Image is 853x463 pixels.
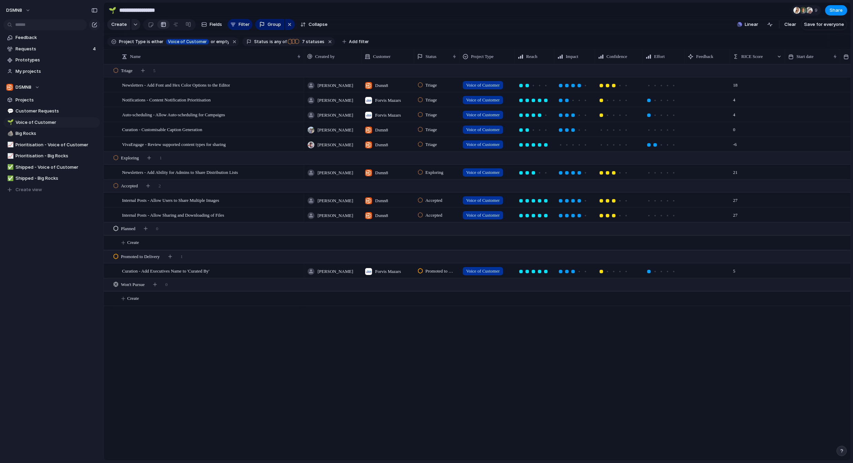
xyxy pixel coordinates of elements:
[16,68,98,75] span: My projects
[425,111,437,118] span: Triage
[782,19,799,30] button: Clear
[107,19,130,30] button: Create
[239,21,250,28] span: Filter
[16,46,91,52] span: Requests
[3,82,100,92] button: DSMN8
[7,107,12,115] div: 💬
[111,21,127,28] span: Create
[318,169,353,176] span: [PERSON_NAME]
[255,19,284,30] button: Group
[375,112,401,119] span: Forvis Mazars
[309,21,328,28] span: Collapse
[7,130,12,138] div: 🪨
[6,164,13,171] button: ✅
[16,57,98,63] span: Prototypes
[606,53,627,60] span: Confidence
[375,141,388,148] span: Dsmn8
[318,141,353,148] span: [PERSON_NAME]
[318,268,353,275] span: [PERSON_NAME]
[730,137,740,148] span: -6
[375,169,388,176] span: Dsmn8
[109,6,116,15] div: 🌱
[16,175,98,182] span: Shipped - Big Rocks
[466,111,500,118] span: Voice of Customer
[121,281,145,288] span: Won't Pursue
[471,53,494,60] span: Project Type
[159,183,161,189] span: 2
[815,7,820,14] span: 9
[745,21,758,28] span: Linear
[425,197,442,204] span: Accepted
[730,108,738,118] span: 4
[425,53,436,60] span: Status
[7,118,12,126] div: 🌱
[7,152,12,160] div: 📈
[6,141,13,148] button: 📈
[107,5,118,16] button: 🌱
[318,127,353,134] span: [PERSON_NAME]
[254,39,268,45] span: Status
[199,19,225,30] button: Fields
[3,95,100,105] a: Projects
[425,212,442,219] span: Accepted
[318,97,353,104] span: [PERSON_NAME]
[3,173,100,184] a: ✅Shipped - Big Rocks
[300,39,324,45] span: statuses
[165,281,168,288] span: 0
[466,141,500,148] span: Voice of Customer
[425,268,454,275] span: Promoted to Delivery
[16,130,98,137] span: Big Rocks
[122,81,230,89] span: Newsletters - Add Font and Hex Color Options to the Editor
[466,82,500,89] span: Voice of Customer
[375,82,388,89] span: Dsmn8
[6,175,13,182] button: ✅
[318,212,353,219] span: [PERSON_NAME]
[466,212,500,219] span: Voice of Customer
[466,169,500,176] span: Voice of Customer
[318,197,353,204] span: [PERSON_NAME]
[3,66,100,77] a: My projects
[3,162,100,173] a: ✅Shipped - Voice of Customer
[121,183,138,189] span: Accepted
[228,19,252,30] button: Filter
[734,19,761,30] button: Linear
[730,122,738,133] span: 0
[3,32,100,43] a: Feedback
[3,117,100,128] a: 🌱Voice of Customer
[122,125,202,133] span: Curation - Customisable Caption Generation
[3,5,34,16] button: DSMN8
[338,37,373,47] button: Add filter
[3,185,100,195] button: Create view
[121,253,160,260] span: Promoted to Delivery
[300,39,306,44] span: 7
[375,97,401,104] span: Forvis Mazars
[466,197,500,204] span: Voice of Customer
[741,53,763,60] span: RICE Score
[425,82,437,89] span: Triage
[3,128,100,139] a: 🪨Big Rocks
[168,39,207,45] span: Voice of Customer
[7,163,12,171] div: ✅
[147,39,150,45] span: is
[268,21,281,28] span: Group
[6,119,13,126] button: 🌱
[801,19,847,30] button: Save for everyone
[16,186,42,193] span: Create view
[730,78,740,89] span: 18
[730,93,738,104] span: 4
[654,53,665,60] span: Effort
[825,5,847,16] button: Share
[160,155,162,161] span: 1
[526,53,537,60] span: Reach
[7,141,12,149] div: 📈
[122,196,219,204] span: Internal Posts - Allow Users to Share Multiple Images
[375,212,388,219] span: Dsmn8
[119,39,145,45] span: Project Type
[287,38,326,46] button: 7 statuses
[566,53,578,60] span: Impact
[6,152,13,159] button: 📈
[16,34,98,41] span: Feedback
[784,21,796,28] span: Clear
